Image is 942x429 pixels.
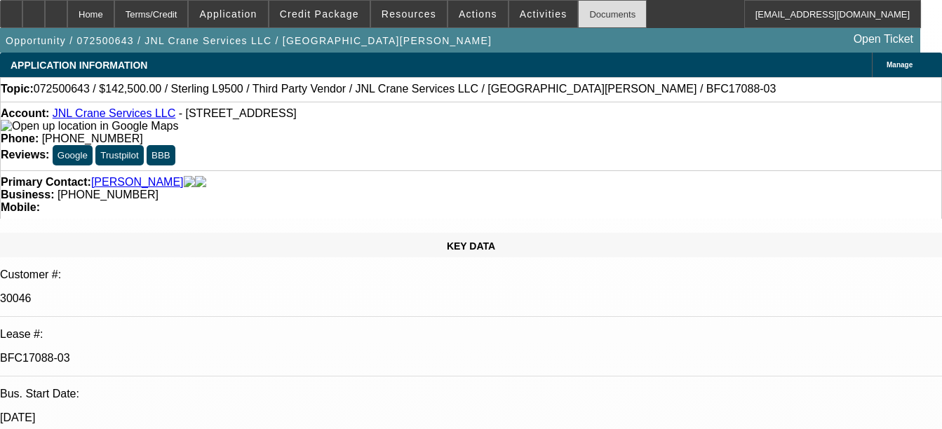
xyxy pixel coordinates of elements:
[520,8,567,20] span: Activities
[91,176,184,189] a: [PERSON_NAME]
[58,189,159,200] span: [PHONE_NUMBER]
[1,201,40,213] strong: Mobile:
[382,8,436,20] span: Resources
[1,120,178,132] img: Open up location in Google Maps
[269,1,370,27] button: Credit Package
[1,132,39,144] strong: Phone:
[189,1,267,27] button: Application
[195,176,206,189] img: linkedin-icon.png
[6,35,492,46] span: Opportunity / 072500643 / JNL Crane Services LLC / [GEOGRAPHIC_DATA][PERSON_NAME]
[42,132,143,144] span: [PHONE_NUMBER]
[34,83,776,95] span: 072500643 / $142,500.00 / Sterling L9500 / Third Party Vendor / JNL Crane Services LLC / [GEOGRAP...
[1,189,54,200] strong: Business:
[1,176,91,189] strong: Primary Contact:
[1,149,49,161] strong: Reviews:
[1,107,49,119] strong: Account:
[848,27,919,51] a: Open Ticket
[280,8,359,20] span: Credit Package
[199,8,257,20] span: Application
[1,83,34,95] strong: Topic:
[53,145,93,165] button: Google
[447,240,495,252] span: KEY DATA
[179,107,297,119] span: - [STREET_ADDRESS]
[448,1,508,27] button: Actions
[887,61,913,69] span: Manage
[95,145,143,165] button: Trustpilot
[53,107,175,119] a: JNL Crane Services LLC
[11,60,147,71] span: APPLICATION INFORMATION
[371,1,447,27] button: Resources
[509,1,578,27] button: Activities
[184,176,195,189] img: facebook-icon.png
[459,8,497,20] span: Actions
[1,120,178,132] a: View Google Maps
[147,145,175,165] button: BBB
